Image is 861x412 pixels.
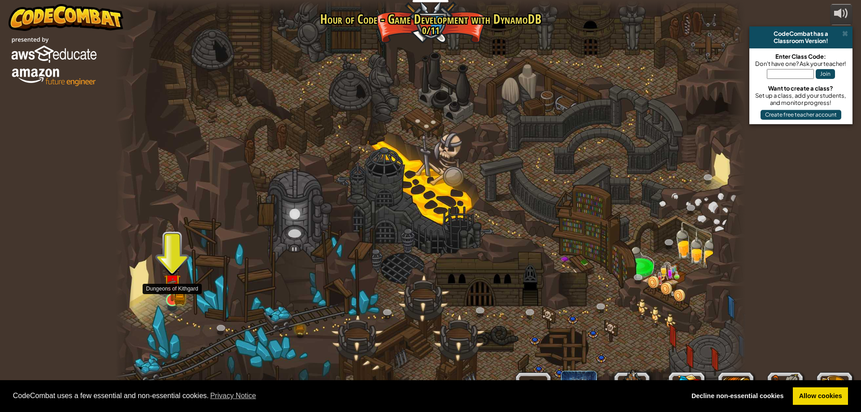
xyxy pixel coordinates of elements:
a: learn more about cookies [209,389,258,403]
img: bronze-chest.png [174,292,185,305]
img: amazon_vert_lockup.png [9,33,98,89]
div: CodeCombat has a [753,30,849,37]
a: deny cookies [685,387,790,405]
div: Classroom Version! [753,37,849,44]
span: CodeCombat uses a few essential and non-essential cookies. [13,389,678,403]
div: Want to create a class? [754,85,848,92]
div: Don't have one? Ask your teacher! [754,60,848,67]
img: CodeCombat - Learn how to code by playing a game [9,4,123,31]
button: Join [816,69,835,79]
button: Adjust volume [830,4,852,25]
a: allow cookies [793,387,848,405]
img: level-banner-unlock.png [164,264,181,301]
div: Enter Class Code: [754,53,848,60]
div: Set up a class, add your students, and monitor progress! [754,92,848,106]
button: Create free teacher account [761,110,841,120]
img: portrait.png [167,278,177,288]
img: bronze-chest.png [296,325,305,333]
